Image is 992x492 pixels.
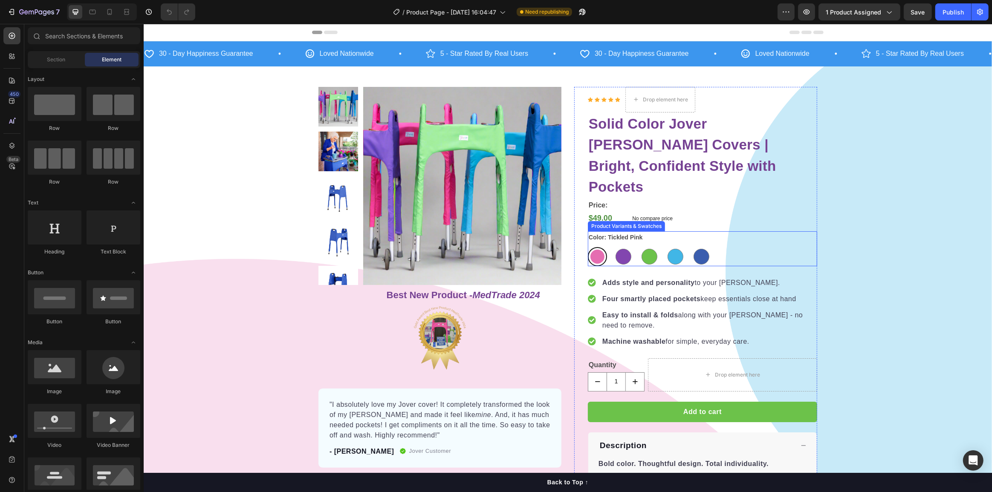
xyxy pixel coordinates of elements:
button: 1 product assigned [818,3,900,20]
div: Row [87,124,140,132]
img: website_grey.svg [14,22,20,29]
button: 7 [3,3,64,20]
span: 1 product assigned [826,8,881,17]
p: along with your [PERSON_NAME] - no need to remove. [459,286,672,307]
div: Quantity [444,334,501,348]
button: Publish [935,3,971,20]
span: Layout [28,75,44,83]
img: A 3/4 view of the dark blue walker cover highlighting the Jover logo on the front and a large poc... [175,152,214,192]
p: 5 - Star Rated By Real Users [297,24,385,36]
button: decrement [445,349,463,367]
div: Button [87,318,140,325]
p: No compare price [489,192,670,197]
span: Toggle open [127,266,140,279]
p: to your [PERSON_NAME]. [459,254,672,264]
button: Save [904,3,932,20]
p: Jover Customer [266,423,308,432]
strong: Adds style and personality [459,255,551,262]
img: A 3/4 view of the dark blue walker cover highlighting the Jover logo on the front and a large poc... [175,197,214,237]
div: Drop element here [571,348,616,354]
strong: Four smartly placed pockets [459,271,557,279]
p: keep essentials close at hand [459,270,672,280]
p: "I absolutely love my Jover cover! It completely transformed the look of my [PERSON_NAME] and mad... [186,376,407,417]
p: 30 - Day Happiness Guarantee [451,24,545,36]
div: Domain Overview [32,55,76,60]
input: quantity [463,349,482,367]
div: Domain: [DOMAIN_NAME] [22,22,94,29]
div: Button [28,318,81,325]
div: Video [28,441,81,449]
img: gempages_573272764425700243-6ff4d4e5-a6a5-4e01-ba58-fadc37b29072.svg [260,278,333,351]
img: A n inside 3/4 view of the dark blue walker cover highlighting the secure and simple hook-and-loo... [175,242,214,282]
i: MedTrade 2024 [329,266,396,276]
div: Back to Top ↑ [404,454,445,463]
input: Search Sections & Elements [28,27,140,44]
span: Toggle open [127,196,140,210]
span: Save [911,9,925,16]
div: Beta [6,156,20,163]
div: Row [28,178,81,186]
div: Publish [943,8,964,17]
span: Product Page - [DATE] 16:04:47 [406,8,496,17]
span: Text [28,199,38,207]
strong: Bold color. Thoughtful design. Total individuality. [455,436,625,443]
iframe: Design area [144,24,992,492]
div: Product Variants & Swatches [446,199,520,206]
h1: Solid Color Jover [PERSON_NAME] Covers | Bright, Confident Style with Pockets [444,89,674,175]
h2: Best New Product - [242,265,397,279]
div: Drop element here [499,72,544,79]
span: Element [102,56,121,63]
div: Keywords by Traffic [94,55,144,60]
strong: Machine washable [459,314,522,321]
div: Row [28,124,81,132]
span: Button [28,269,43,276]
img: Colorful walker covers in purple, pink, green, light blue, and dark blue on a light gray background. [220,63,418,261]
div: Row [87,178,140,186]
span: Section [47,56,66,63]
span: Toggle open [127,336,140,349]
p: Loved Nationwide [176,24,230,36]
button: increment [482,349,500,367]
div: 450 [8,91,20,98]
div: Text Block [87,248,140,256]
div: Image [87,388,140,395]
p: Loved Nationwide [612,24,666,36]
div: Image [28,388,81,395]
p: - [PERSON_NAME] [186,423,251,433]
p: 7 [56,7,60,17]
span: Toggle open [127,72,140,86]
div: $49.00 [444,189,482,200]
img: logo_orange.svg [14,14,20,20]
div: v 4.0.25 [24,14,42,20]
legend: Color: Tickled Pink [444,207,500,220]
button: Add to cart [444,378,674,398]
span: Media [28,339,43,346]
strong: Easy to install & folds [459,288,535,295]
span: Need republishing [525,8,569,16]
div: Video Banner [87,441,140,449]
p: 5 - Star Rated By Real Users [732,24,820,36]
img: Colorful walker covers in purple, pink, green, light blue, and dark blue on a light gray background. [175,63,214,103]
img: tab_domain_overview_orange.svg [23,54,30,60]
p: for simple, everyday care. [459,313,672,323]
div: Add to cart [540,383,578,393]
i: mine [332,387,347,394]
div: Open Intercom Messenger [963,450,983,471]
div: Heading [28,248,81,256]
span: Description [456,417,503,426]
img: A woman using a walker gardening in her patio. The walker sports a Jover Walker Cover in Deep Mar... [175,108,214,147]
img: tab_keywords_by_traffic_grey.svg [85,54,92,60]
p: Price: [445,176,673,188]
div: Undo/Redo [161,3,195,20]
span: / [402,8,405,17]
